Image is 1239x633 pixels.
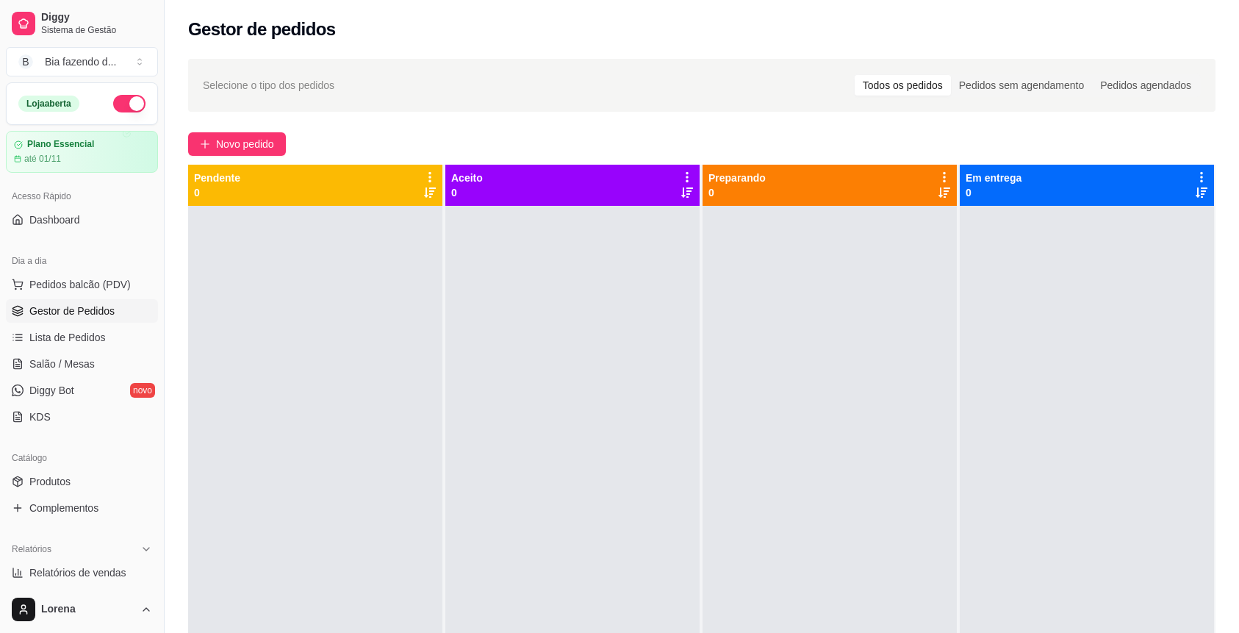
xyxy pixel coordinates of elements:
[6,326,158,349] a: Lista de Pedidos
[855,75,951,96] div: Todos os pedidos
[708,185,766,200] p: 0
[6,496,158,520] a: Complementos
[6,379,158,402] a: Diggy Botnovo
[451,185,483,200] p: 0
[29,474,71,489] span: Produtos
[29,330,106,345] span: Lista de Pedidos
[6,185,158,208] div: Acesso Rápido
[6,208,158,232] a: Dashboard
[188,18,336,41] h2: Gestor de pedidos
[966,185,1021,200] p: 0
[6,273,158,296] button: Pedidos balcão (PDV)
[29,304,115,318] span: Gestor de Pedidos
[6,446,158,470] div: Catálogo
[18,96,79,112] div: Loja aberta
[1092,75,1199,96] div: Pedidos agendados
[966,171,1021,185] p: Em entrega
[708,171,766,185] p: Preparando
[41,603,134,616] span: Lorena
[18,54,33,69] span: B
[12,543,51,555] span: Relatórios
[194,185,240,200] p: 0
[6,561,158,584] a: Relatórios de vendas
[27,139,94,150] article: Plano Essencial
[6,6,158,41] a: DiggySistema de Gestão
[29,383,74,398] span: Diggy Bot
[6,299,158,323] a: Gestor de Pedidos
[6,592,158,627] button: Lorena
[29,357,95,371] span: Salão / Mesas
[6,249,158,273] div: Dia a dia
[113,95,146,112] button: Alterar Status
[6,405,158,429] a: KDS
[194,171,240,185] p: Pendente
[29,565,126,580] span: Relatórios de vendas
[24,153,61,165] article: até 01/11
[203,77,334,93] span: Selecione o tipo dos pedidos
[6,352,158,376] a: Salão / Mesas
[6,47,158,76] button: Select a team
[45,54,116,69] div: Bia fazendo d ...
[451,171,483,185] p: Aceito
[200,139,210,149] span: plus
[6,131,158,173] a: Plano Essencialaté 01/11
[188,132,286,156] button: Novo pedido
[6,470,158,493] a: Produtos
[951,75,1092,96] div: Pedidos sem agendamento
[41,24,152,36] span: Sistema de Gestão
[41,11,152,24] span: Diggy
[29,410,51,424] span: KDS
[216,136,274,152] span: Novo pedido
[29,501,98,515] span: Complementos
[29,277,131,292] span: Pedidos balcão (PDV)
[29,212,80,227] span: Dashboard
